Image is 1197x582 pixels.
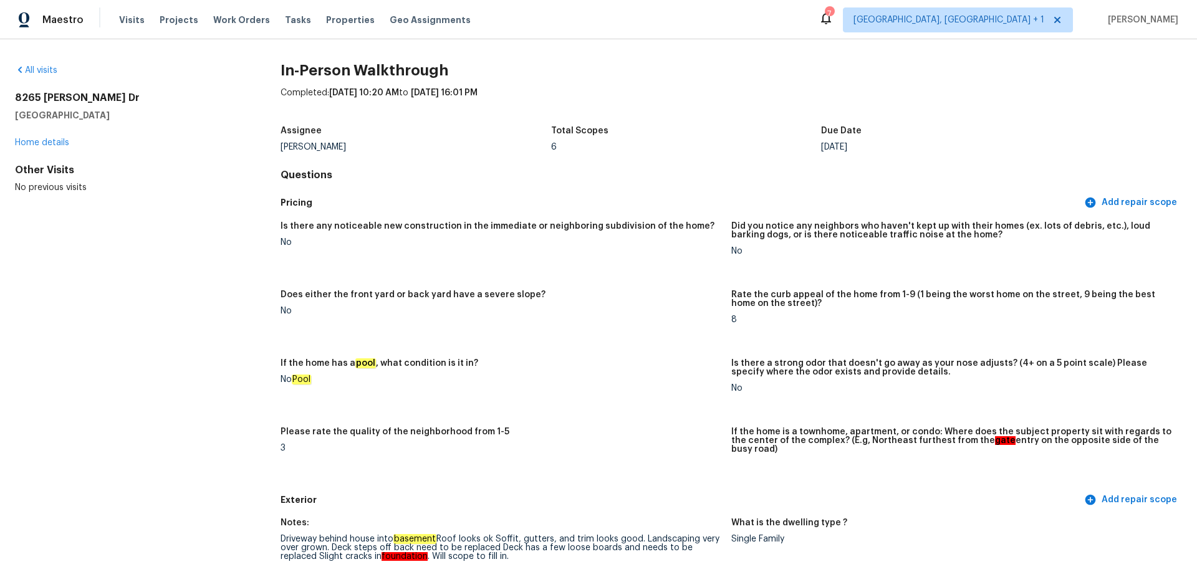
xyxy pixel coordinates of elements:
span: Maestro [42,14,84,26]
h5: Did you notice any neighbors who haven't kept up with their homes (ex. lots of debris, etc.), lou... [731,222,1172,239]
span: Visits [119,14,145,26]
h2: 8265 [PERSON_NAME] Dr [15,92,241,104]
div: Driveway behind house into Roof looks ok Soffit, gutters, and trim looks good. Landscaping very o... [281,535,721,561]
span: [PERSON_NAME] [1103,14,1178,26]
h5: Rate the curb appeal of the home from 1-9 (1 being the worst home on the street, 9 being the best... [731,290,1172,308]
span: Tasks [285,16,311,24]
span: [DATE] 10:20 AM [329,88,399,97]
h4: Questions [281,169,1182,181]
span: Add repair scope [1087,195,1177,211]
h5: Exterior [281,494,1082,507]
span: Properties [326,14,375,26]
div: 8 [731,315,1172,324]
div: [PERSON_NAME] [281,143,551,151]
div: 6 [551,143,822,151]
span: [GEOGRAPHIC_DATA], [GEOGRAPHIC_DATA] + 1 [853,14,1044,26]
div: No [281,238,721,247]
a: All visits [15,66,57,75]
h5: Assignee [281,126,322,135]
span: No previous visits [15,183,87,192]
span: Work Orders [213,14,270,26]
span: Geo Assignments [390,14,471,26]
button: Add repair scope [1082,191,1182,214]
span: Projects [160,14,198,26]
div: Single Family [731,535,1172,543]
div: [DATE] [821,143,1092,151]
div: No [731,247,1172,255]
h5: Total Scopes [551,126,608,135]
div: No [731,384,1172,393]
em: basement [393,534,436,544]
h5: If the home has a , what condition is it in? [281,359,478,368]
div: No [281,375,721,384]
h5: Notes: [281,518,309,527]
h5: Is there a strong odor that doesn't go away as your nose adjusts? (4+ on a 5 point scale) Please ... [731,359,1172,376]
h5: If the home is a townhome, apartment, or condo: Where does the subject property sit with regards ... [731,427,1172,454]
em: foundation [382,552,428,561]
div: 7 [825,7,834,20]
h2: In-Person Walkthrough [281,64,1182,77]
span: Add repair scope [1087,492,1177,508]
h5: Please rate the quality of the neighborhood from 1-5 [281,427,509,436]
span: [DATE] 16:01 PM [411,88,478,97]
h5: What is the dwelling type ? [731,518,847,527]
em: pool [355,358,376,368]
em: gate [995,436,1016,445]
button: Add repair scope [1082,489,1182,512]
h5: Is there any noticeable new construction in the immediate or neighboring subdivision of the home? [281,222,714,231]
div: No [281,307,721,315]
div: Completed: to [281,87,1182,119]
h5: Due Date [821,126,862,135]
em: Pool [292,374,311,384]
a: Home details [15,138,69,147]
div: 3 [281,444,721,452]
div: Other Visits [15,164,241,176]
h5: [GEOGRAPHIC_DATA] [15,109,241,122]
h5: Does either the front yard or back yard have a severe slope? [281,290,546,299]
h5: Pricing [281,196,1082,209]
